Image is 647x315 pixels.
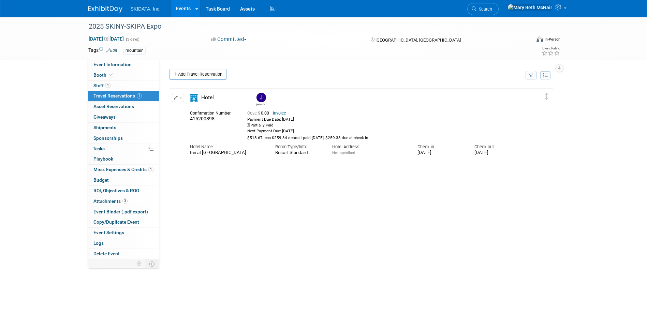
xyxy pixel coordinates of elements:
[88,112,159,122] a: Giveaways
[247,135,493,140] div: $518.67 less $259.34 deposit paid [DATE]; $259.33 due at check in
[88,70,159,80] a: Booth
[93,230,124,235] span: Event Settings
[88,91,159,101] a: Travel Reservations1
[490,35,561,46] div: Event Format
[88,228,159,238] a: Event Settings
[190,109,237,116] div: Confirmation Number:
[93,156,113,162] span: Playbook
[93,62,132,67] span: Event Information
[131,6,161,12] span: SKIDATA, Inc.
[545,93,548,100] i: Click and drag to move item
[88,6,122,13] img: ExhibitDay
[93,209,148,214] span: Event Binder (.pdf export)
[474,150,521,156] div: [DATE]
[190,144,265,150] div: Hotel Name:
[536,36,543,42] img: Format-Inperson.png
[88,154,159,164] a: Playbook
[247,111,272,116] span: 0.00
[88,144,159,154] a: Tasks
[247,123,493,128] div: Partially Paid
[88,238,159,249] a: Logs
[145,259,159,268] td: Toggle Event Tabs
[137,93,142,99] span: 1
[417,150,464,156] div: [DATE]
[88,47,117,55] td: Tags
[93,83,111,88] span: Staff
[170,69,226,80] a: Add Travel Reservation
[273,111,286,116] a: Invoice
[93,114,116,120] span: Giveaways
[148,167,153,172] span: 1
[88,207,159,217] a: Event Binder (.pdf export)
[88,133,159,144] a: Sponsorships
[88,249,159,259] a: Delete Event
[190,94,198,102] i: Hotel
[417,144,464,150] div: Check-in:
[88,60,159,70] a: Event Information
[133,259,145,268] td: Personalize Event Tab Strip
[476,6,492,12] span: Search
[93,146,105,151] span: Tasks
[247,117,493,122] div: Payment Due Date: [DATE]
[93,177,109,183] span: Budget
[93,167,153,172] span: Misc. Expenses & Credits
[88,196,159,207] a: Attachments3
[93,125,116,130] span: Shipments
[93,198,128,204] span: Attachments
[88,165,159,175] a: Misc. Expenses & Credits1
[467,3,499,15] a: Search
[88,123,159,133] a: Shipments
[88,186,159,196] a: ROI, Objectives & ROO
[508,4,553,11] img: Mary Beth McNair
[88,217,159,227] a: Copy/Duplicate Event
[93,219,139,225] span: Copy/Duplicate Event
[332,144,407,150] div: Hotel Address:
[93,104,134,109] span: Asset Reservations
[247,111,261,116] span: Cost: $
[376,37,461,43] span: [GEOGRAPHIC_DATA], [GEOGRAPHIC_DATA]
[105,83,111,88] span: 1
[190,150,265,156] div: Inn at [GEOGRAPHIC_DATA]
[93,93,142,99] span: Travel Reservations
[88,102,159,112] a: Asset Reservations
[190,116,215,121] span: 415200898
[256,93,266,102] img: John Keefe
[88,81,159,91] a: Staff1
[103,36,109,42] span: to
[93,188,139,193] span: ROI, Objectives & ROO
[209,36,249,43] button: Committed
[88,175,159,185] a: Budget
[123,47,146,54] div: mountain
[201,94,214,101] span: Hotel
[122,198,128,204] span: 3
[86,20,520,33] div: 2025 SKINY-SKIPA Expo
[88,36,124,42] span: [DATE] [DATE]
[93,251,120,256] span: Delete Event
[93,135,123,141] span: Sponsorships
[474,144,521,150] div: Check-out:
[125,37,139,42] span: (3 days)
[247,129,493,134] div: Next Payment Due: [DATE]
[275,144,322,150] div: Room Type/Info:
[275,150,322,155] div: Resort Standard
[93,240,104,246] span: Logs
[332,150,355,155] span: Not specified
[542,47,560,50] div: Event Rating
[255,93,267,106] div: John Keefe
[529,73,533,78] i: Filter by Traveler
[256,102,265,106] div: John Keefe
[106,48,117,53] a: Edit
[544,37,560,42] div: In-Person
[109,73,113,77] i: Booth reservation complete
[93,72,114,78] span: Booth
